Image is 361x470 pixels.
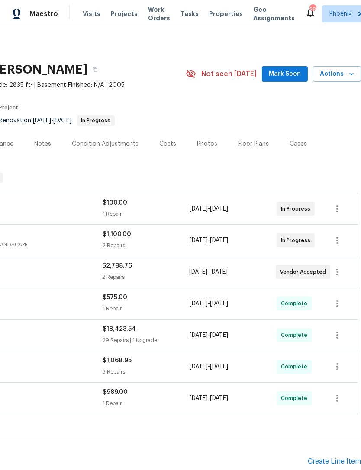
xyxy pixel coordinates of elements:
[190,301,208,307] span: [DATE]
[103,399,190,408] div: 1 Repair
[190,236,228,245] span: -
[103,241,190,250] div: 2 Repairs
[103,210,190,218] div: 1 Repair
[281,205,314,213] span: In Progress
[148,5,170,22] span: Work Orders
[33,118,71,124] span: -
[102,263,132,269] span: $2,788.76
[209,10,243,18] span: Properties
[103,200,127,206] span: $100.00
[210,269,228,275] span: [DATE]
[103,231,131,237] span: $1,100.00
[103,294,127,301] span: $575.00
[190,362,228,371] span: -
[190,206,208,212] span: [DATE]
[72,140,139,148] div: Condition Adjustments
[33,118,51,124] span: [DATE]
[190,332,208,338] span: [DATE]
[281,362,311,371] span: Complete
[280,268,329,276] span: Vendor Accepted
[262,66,308,82] button: Mark Seen
[210,206,228,212] span: [DATE]
[309,5,316,14] div: 28
[103,358,132,364] span: $1,068.95
[103,368,190,376] div: 3 Repairs
[238,140,269,148] div: Floor Plans
[190,394,228,403] span: -
[197,140,217,148] div: Photos
[159,140,176,148] div: Costs
[34,140,51,148] div: Notes
[77,118,114,123] span: In Progress
[190,299,228,308] span: -
[190,205,228,213] span: -
[87,62,103,77] button: Copy Address
[281,394,311,403] span: Complete
[281,299,311,308] span: Complete
[102,273,189,281] div: 2 Repairs
[190,395,208,401] span: [DATE]
[190,364,208,370] span: [DATE]
[103,389,128,395] span: $989.00
[103,304,190,313] div: 1 Repair
[269,69,301,80] span: Mark Seen
[290,140,307,148] div: Cases
[210,332,228,338] span: [DATE]
[189,268,228,276] span: -
[308,457,361,466] div: Create Line Item
[320,69,354,80] span: Actions
[210,237,228,243] span: [DATE]
[29,10,58,18] span: Maestro
[83,10,100,18] span: Visits
[180,11,199,17] span: Tasks
[201,70,257,78] span: Not seen [DATE]
[210,395,228,401] span: [DATE]
[329,10,351,18] span: Phoenix
[313,66,361,82] button: Actions
[111,10,138,18] span: Projects
[210,301,228,307] span: [DATE]
[281,331,311,339] span: Complete
[103,336,190,345] div: 29 Repairs | 1 Upgrade
[189,269,207,275] span: [DATE]
[190,237,208,243] span: [DATE]
[103,326,136,332] span: $18,423.54
[190,331,228,339] span: -
[53,118,71,124] span: [DATE]
[210,364,228,370] span: [DATE]
[281,236,314,245] span: In Progress
[253,5,295,22] span: Geo Assignments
